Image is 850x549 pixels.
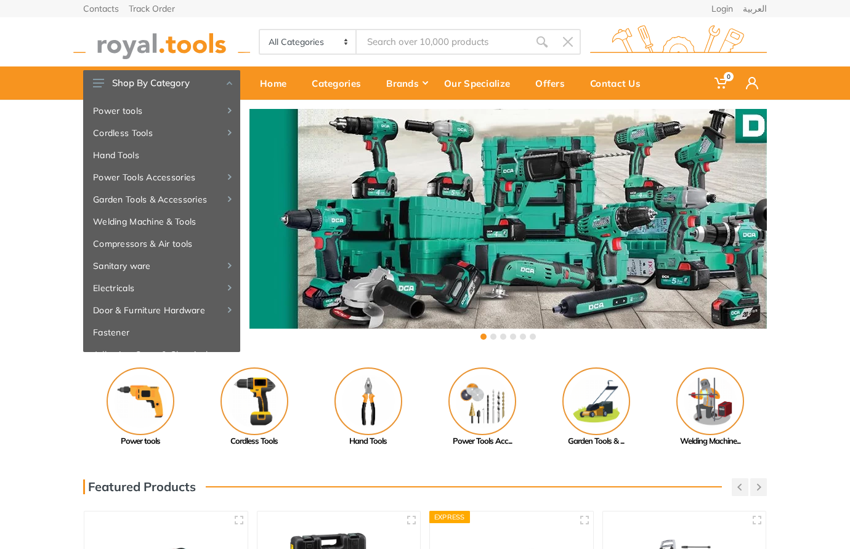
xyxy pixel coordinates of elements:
[83,144,240,166] a: Hand Tools
[581,66,657,100] a: Contact Us
[581,70,657,96] div: Contact Us
[539,367,653,447] a: Garden Tools & ...
[73,25,250,59] img: royal.tools Logo
[724,72,734,81] span: 0
[711,4,733,13] a: Login
[83,210,240,233] a: Welding Machine & Tools
[197,435,311,447] div: Cordless Tools
[527,66,581,100] a: Offers
[590,25,767,59] img: royal.tools Logo
[334,367,402,435] img: Royal - Hand Tools
[425,435,539,447] div: Power Tools Acc...
[83,343,240,366] a: Adhesive, Spray & Chemical
[562,367,630,435] img: Royal - Garden Tools & Accessories
[448,367,516,435] img: Royal - Power Tools Accessories
[251,66,303,100] a: Home
[129,4,175,13] a: Track Order
[425,367,539,447] a: Power Tools Acc...
[653,367,767,447] a: Welding Machine...
[83,233,240,255] a: Compressors & Air tools
[311,367,425,447] a: Hand Tools
[378,70,435,96] div: Brands
[653,435,767,447] div: Welding Machine...
[743,4,767,13] a: العربية
[107,367,174,435] img: Royal - Power tools
[435,66,527,100] a: Our Specialize
[83,4,119,13] a: Contacts
[221,367,288,435] img: Royal - Cordless Tools
[197,367,311,447] a: Cordless Tools
[83,166,240,188] a: Power Tools Accessories
[83,435,197,447] div: Power tools
[311,435,425,447] div: Hand Tools
[303,70,378,96] div: Categories
[83,122,240,144] a: Cordless Tools
[83,100,240,122] a: Power tools
[83,479,196,494] h3: Featured Products
[83,188,240,210] a: Garden Tools & Accessories
[83,299,240,321] a: Door & Furniture Hardware
[83,70,240,96] button: Shop By Category
[83,277,240,299] a: Electricals
[527,70,581,96] div: Offers
[303,66,378,100] a: Categories
[435,70,527,96] div: Our Specialize
[83,367,197,447] a: Power tools
[83,255,240,277] a: Sanitary ware
[83,321,240,343] a: Fastener
[429,511,470,523] div: Express
[260,30,357,54] select: Category
[357,29,529,55] input: Site search
[676,367,744,435] img: Royal - Welding Machine & Tools
[251,70,303,96] div: Home
[539,435,653,447] div: Garden Tools & ...
[706,66,737,100] a: 0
